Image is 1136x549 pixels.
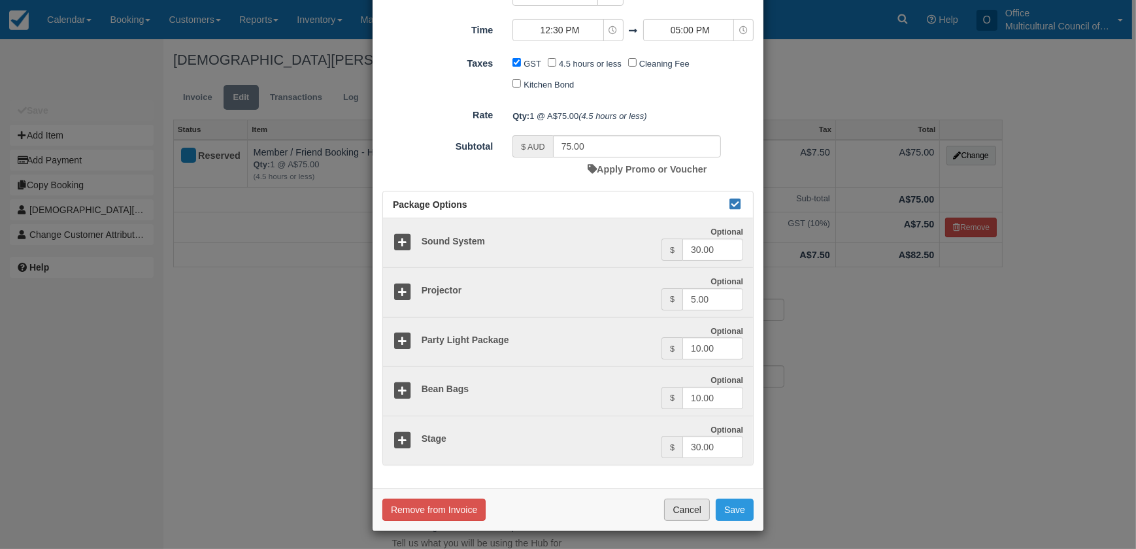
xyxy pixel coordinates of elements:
[670,344,675,354] small: $
[383,416,753,465] a: Stage Optional $
[710,327,743,336] strong: Optional
[383,317,753,367] a: Party Light Package Optional $
[383,366,753,416] a: Bean Bags Optional $
[710,376,743,385] strong: Optional
[513,24,606,37] span: 12:30 PM
[559,59,622,69] label: 4.5 hours or less
[710,227,743,237] strong: Optional
[373,19,503,37] label: Time
[670,393,675,403] small: $
[412,335,661,345] h5: Party Light Package
[521,142,544,152] small: $ AUD
[524,59,541,69] label: GST
[639,59,690,69] label: Cleaning Fee
[382,499,486,521] button: Remove from Invoice
[670,295,675,304] small: $
[716,499,754,521] button: Save
[412,434,661,444] h5: Stage
[383,267,753,318] a: Projector Optional $
[664,499,710,521] button: Cancel
[412,286,661,295] h5: Projector
[412,237,661,246] h5: Sound System
[643,19,754,41] button: 05:00 PM
[373,104,503,122] label: Rate
[512,19,623,41] button: 12:30 PM
[383,218,753,268] a: Sound System Optional $
[373,135,503,154] label: Subtotal
[588,164,707,175] a: Apply Promo or Voucher
[503,105,763,127] div: 1 @ A$75.00
[512,111,529,121] strong: Qty
[393,199,467,210] span: Package Options
[710,277,743,286] strong: Optional
[670,246,675,255] small: $
[644,24,737,37] span: 05:00 PM
[670,443,675,452] small: $
[524,80,574,90] label: Kitchen Bond
[373,52,503,71] label: Taxes
[578,111,646,121] em: (4.5 hours or less)
[710,425,743,435] strong: Optional
[412,384,661,394] h5: Bean Bags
